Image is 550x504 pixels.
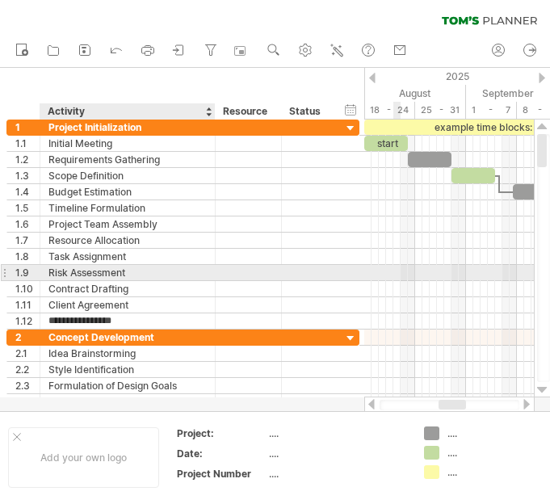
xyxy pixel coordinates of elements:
[15,136,40,151] div: 1.1
[177,447,266,460] div: Date:
[48,249,207,264] div: Task Assignment
[223,103,272,120] div: Resource
[15,346,40,361] div: 2.1
[48,200,207,216] div: Timeline Formulation
[15,200,40,216] div: 1.5
[48,330,207,345] div: Concept Development
[48,136,207,151] div: Initial Meeting
[15,394,40,409] div: 2.4
[48,281,207,296] div: Contract Drafting
[269,426,405,440] div: ....
[48,103,206,120] div: Activity
[48,233,207,248] div: Resource Allocation
[48,378,207,393] div: Formulation of Design Goals
[447,465,535,479] div: ....
[48,216,207,232] div: Project Team Assembly
[15,249,40,264] div: 1.8
[364,102,415,119] div: 18 - 24
[48,120,207,135] div: Project Initialization
[15,120,40,135] div: 1
[15,330,40,345] div: 2
[15,265,40,280] div: 1.9
[8,427,159,488] div: Add your own logo
[48,394,207,409] div: Space Planning Basics
[364,136,408,151] div: start
[466,102,517,119] div: 1 - 7
[48,362,207,377] div: Style Identification
[177,426,266,440] div: Project:
[15,216,40,232] div: 1.6
[15,378,40,393] div: 2.3
[15,168,40,183] div: 1.3
[269,447,405,460] div: ....
[447,446,535,460] div: ....
[48,346,207,361] div: Idea Brainstorming
[15,362,40,377] div: 2.2
[48,265,207,280] div: Risk Assessment
[48,184,207,199] div: Budget Estimation
[415,102,466,119] div: 25 - 31
[15,281,40,296] div: 1.10
[15,233,40,248] div: 1.7
[48,297,207,313] div: Client Agreement
[15,313,40,329] div: 1.12
[15,297,40,313] div: 1.11
[15,184,40,199] div: 1.4
[48,168,207,183] div: Scope Definition
[447,426,535,440] div: ....
[177,467,266,481] div: Project Number
[269,467,405,481] div: ....
[289,103,325,120] div: Status
[48,152,207,167] div: Requirements Gathering
[15,152,40,167] div: 1.2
